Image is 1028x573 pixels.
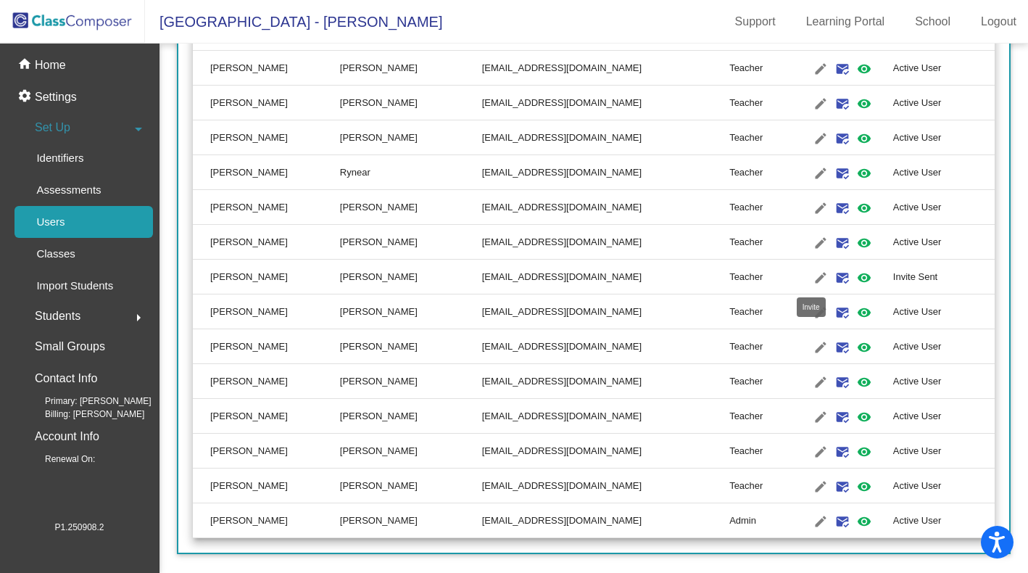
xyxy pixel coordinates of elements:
[729,434,792,469] td: Teacher
[855,269,873,286] mat-icon: visibility
[340,364,482,399] td: [PERSON_NAME]
[482,469,729,503] td: [EMAIL_ADDRESS][DOMAIN_NAME]
[482,260,729,294] td: [EMAIL_ADDRESS][DOMAIN_NAME]
[340,260,482,294] td: [PERSON_NAME]
[893,86,995,120] td: Active User
[340,86,482,120] td: [PERSON_NAME]
[812,95,829,112] mat-icon: edit
[36,181,101,199] p: Assessments
[35,118,70,138] span: Set Up
[893,120,995,155] td: Active User
[893,51,995,86] td: Active User
[22,408,144,421] span: Billing: [PERSON_NAME]
[893,294,995,329] td: Active User
[812,130,829,147] mat-icon: edit
[729,503,792,538] td: Admin
[729,225,792,260] td: Teacher
[729,51,792,86] td: Teacher
[193,260,340,294] td: [PERSON_NAME]
[812,165,829,182] mat-icon: edit
[145,10,442,33] span: [GEOGRAPHIC_DATA] - [PERSON_NAME]
[812,443,829,461] mat-icon: edit
[834,234,851,252] mat-icon: mark_email_read
[812,304,829,321] mat-icon: edit
[193,294,340,329] td: [PERSON_NAME]
[482,120,729,155] td: [EMAIL_ADDRESS][DOMAIN_NAME]
[834,165,851,182] mat-icon: mark_email_read
[812,513,829,530] mat-icon: edit
[834,304,851,321] mat-icon: mark_email_read
[340,503,482,538] td: [PERSON_NAME]
[193,434,340,469] td: [PERSON_NAME]
[35,368,97,389] p: Contact Info
[855,513,873,530] mat-icon: visibility
[340,294,482,329] td: [PERSON_NAME]
[482,399,729,434] td: [EMAIL_ADDRESS][DOMAIN_NAME]
[482,329,729,364] td: [EMAIL_ADDRESS][DOMAIN_NAME]
[35,57,66,74] p: Home
[729,155,792,190] td: Teacher
[855,478,873,495] mat-icon: visibility
[729,399,792,434] td: Teacher
[729,364,792,399] td: Teacher
[340,120,482,155] td: [PERSON_NAME]
[340,469,482,503] td: [PERSON_NAME]
[834,60,851,78] mat-icon: mark_email_read
[834,130,851,147] mat-icon: mark_email_read
[812,339,829,356] mat-icon: edit
[729,469,792,503] td: Teacher
[855,339,873,356] mat-icon: visibility
[482,434,729,469] td: [EMAIL_ADDRESS][DOMAIN_NAME]
[812,234,829,252] mat-icon: edit
[482,86,729,120] td: [EMAIL_ADDRESS][DOMAIN_NAME]
[893,469,995,503] td: Active User
[193,120,340,155] td: [PERSON_NAME]
[729,260,792,294] td: Teacher
[729,190,792,225] td: Teacher
[893,260,995,294] td: Invite Sent
[130,120,147,138] mat-icon: arrow_drop_down
[193,86,340,120] td: [PERSON_NAME]
[834,374,851,391] mat-icon: mark_email_read
[855,234,873,252] mat-icon: visibility
[893,329,995,364] td: Active User
[22,453,95,466] span: Renewal On:
[36,149,83,167] p: Identifiers
[193,51,340,86] td: [PERSON_NAME]
[834,95,851,112] mat-icon: mark_email_read
[855,443,873,461] mat-icon: visibility
[855,199,873,217] mat-icon: visibility
[482,225,729,260] td: [EMAIL_ADDRESS][DOMAIN_NAME]
[340,225,482,260] td: [PERSON_NAME]
[834,443,851,461] mat-icon: mark_email_read
[893,225,995,260] td: Active User
[340,329,482,364] td: [PERSON_NAME]
[812,60,829,78] mat-icon: edit
[36,245,75,263] p: Classes
[855,304,873,321] mat-icon: visibility
[482,155,729,190] td: [EMAIL_ADDRESS][DOMAIN_NAME]
[855,130,873,147] mat-icon: visibility
[893,155,995,190] td: Active User
[834,513,851,530] mat-icon: mark_email_read
[17,88,35,106] mat-icon: settings
[729,86,792,120] td: Teacher
[193,190,340,225] td: [PERSON_NAME]
[893,503,995,538] td: Active User
[855,374,873,391] mat-icon: visibility
[812,199,829,217] mat-icon: edit
[130,309,147,326] mat-icon: arrow_right
[893,190,995,225] td: Active User
[795,10,897,33] a: Learning Portal
[340,399,482,434] td: [PERSON_NAME]
[340,155,482,190] td: Rynear
[17,57,35,74] mat-icon: home
[855,60,873,78] mat-icon: visibility
[812,269,829,286] mat-icon: edit
[35,88,77,106] p: Settings
[729,294,792,329] td: Teacher
[193,399,340,434] td: [PERSON_NAME]
[834,269,851,286] mat-icon: mark_email_read
[193,155,340,190] td: [PERSON_NAME]
[35,426,99,447] p: Account Info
